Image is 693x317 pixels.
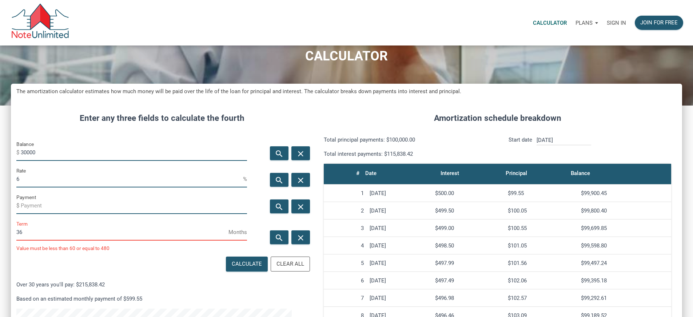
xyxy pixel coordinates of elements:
[318,112,677,124] h4: Amortization schedule breakdown
[16,280,307,289] p: Over 30 years you'll pay: $215,838.42
[16,224,228,241] input: Term
[581,277,668,284] div: $99,395.18
[571,168,590,178] div: Balance
[327,260,364,266] div: 5
[296,202,305,211] i: close
[435,207,502,214] div: $499.50
[327,295,364,301] div: 7
[275,202,283,211] i: search
[327,277,364,284] div: 6
[508,225,575,231] div: $100.55
[435,190,502,197] div: $500.00
[270,173,288,187] button: search
[11,4,69,42] img: NoteUnlimited
[296,175,305,185] i: close
[296,149,305,158] i: close
[291,173,310,187] button: close
[435,242,502,249] div: $498.50
[435,277,502,284] div: $497.49
[581,207,668,214] div: $99,800.40
[571,12,602,34] button: Plans
[16,294,307,303] p: Based on an estimated monthly payment of $599.55
[508,207,575,214] div: $100.05
[602,11,630,34] a: Sign in
[581,260,668,266] div: $99,497.24
[441,168,459,178] div: Interest
[271,257,310,272] button: Clear All
[435,295,502,301] div: $496.98
[275,149,283,158] i: search
[296,233,305,242] i: close
[370,225,429,231] div: [DATE]
[16,200,21,211] span: $
[243,173,247,185] span: %
[508,260,575,266] div: $101.56
[508,277,575,284] div: $102.06
[270,230,288,244] button: search
[630,11,688,34] a: Join for free
[16,166,26,175] label: Rate
[16,112,307,124] h4: Enter any three fields to calculate the fourth
[275,233,283,242] i: search
[508,190,575,197] div: $99.55
[16,140,34,148] label: Balance
[270,199,288,213] button: search
[635,16,683,30] button: Join for free
[581,190,668,197] div: $99,900.45
[370,260,429,266] div: [DATE]
[291,146,310,160] button: close
[508,295,575,301] div: $102.57
[581,225,668,231] div: $99,699.85
[275,175,283,185] i: search
[327,242,364,249] div: 4
[356,168,359,178] div: #
[581,295,668,301] div: $99,292.61
[16,87,677,96] h5: The amortization calculator estimates how much money will be paid over the life of the loan for p...
[435,260,502,266] div: $497.99
[533,20,567,26] p: Calculator
[276,260,304,268] div: Clear All
[270,146,288,160] button: search
[435,225,502,231] div: $499.00
[21,144,247,161] input: Balance
[16,147,21,158] span: $
[370,207,429,214] div: [DATE]
[370,190,429,197] div: [DATE]
[291,199,310,213] button: close
[226,257,268,272] button: Calculate
[506,168,527,178] div: Principal
[228,226,247,238] span: Months
[365,168,377,178] div: Date
[21,198,247,214] input: Payment
[370,295,429,301] div: [DATE]
[324,135,492,144] p: Total principal payments: $100,000.00
[508,242,575,249] div: $101.05
[509,135,532,158] p: Start date
[232,260,262,268] div: Calculate
[529,11,571,34] a: Calculator
[16,171,243,187] input: Rate
[575,20,593,26] p: Plans
[16,246,247,251] div: Value must be less than 60 or equal to 480
[327,225,364,231] div: 3
[291,230,310,244] button: close
[16,193,36,202] label: Payment
[327,190,364,197] div: 1
[16,219,28,228] label: Term
[640,19,678,27] div: Join for free
[327,207,364,214] div: 2
[370,242,429,249] div: [DATE]
[571,11,602,34] a: Plans
[324,150,492,158] p: Total interest payments: $115,838.42
[5,49,688,64] h1: CALCULATOR
[370,277,429,284] div: [DATE]
[581,242,668,249] div: $99,598.80
[607,20,626,26] p: Sign in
